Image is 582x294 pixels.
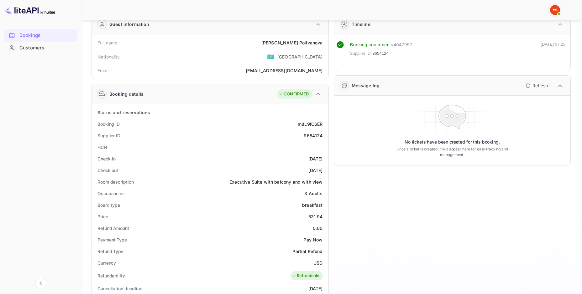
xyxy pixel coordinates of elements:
[97,236,127,243] div: Payment Type
[109,21,149,28] div: Guest information
[97,285,142,292] div: Cancellation deadline
[97,39,117,46] div: Full name
[532,82,548,89] p: Refresh
[279,91,309,97] div: CONFIRMED
[308,285,323,292] div: [DATE]
[97,272,125,279] div: Refundability
[267,51,274,62] span: United States
[308,213,323,220] div: 531.94
[298,121,322,127] div: m8L9IC6ER
[292,248,322,255] div: Partial Refund
[35,278,46,289] button: Collapse navigation
[97,121,120,127] div: Booking ID
[97,109,150,116] div: Status and reservations
[350,50,372,57] span: Supplier ID:
[97,225,129,231] div: Refund Amount
[97,155,116,162] div: Check-in
[97,260,116,266] div: Currency
[97,213,108,220] div: Price
[261,39,323,46] div: [PERSON_NAME] Polivanova
[391,41,412,48] div: # 4047957
[292,273,320,279] div: Refundable
[97,190,125,197] div: Occupancies
[352,21,370,28] div: Timeline
[4,42,77,53] a: Customers
[246,67,322,74] div: [EMAIL_ADDRESS][DOMAIN_NAME]
[308,155,323,162] div: [DATE]
[97,167,118,174] div: Check out
[350,41,390,48] div: Booking confirmed
[277,53,323,60] div: [GEOGRAPHIC_DATA]
[4,29,77,42] div: Bookings
[229,179,322,185] div: Executive Suite with balcony and with view
[97,202,120,208] div: Board type
[304,190,322,197] div: 3 Adults
[313,225,323,231] div: 0.00
[97,53,120,60] div: Nationality
[522,81,550,91] button: Refresh
[97,132,120,139] div: Supplier ID
[19,32,74,39] div: Bookings
[97,67,108,74] div: Email
[541,41,565,59] div: [DATE] 07:25
[313,260,322,266] div: USD
[97,144,107,150] div: HCN
[550,5,560,15] img: Yandex Support
[352,82,380,89] div: Message log
[302,202,322,208] div: breakfast
[5,5,55,15] img: LiteAPI logo
[4,29,77,41] a: Bookings
[97,248,123,255] div: Refund Type
[405,139,500,145] p: No tickets have been created for this booking.
[389,146,516,158] p: Once a ticket is created, it will appear here for easy tracking and management.
[308,167,323,174] div: [DATE]
[304,132,322,139] div: 9654124
[372,50,389,57] span: 9654124
[97,179,134,185] div: Room description
[303,236,322,243] div: Pay Now
[19,44,74,52] div: Customers
[109,91,144,97] div: Booking details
